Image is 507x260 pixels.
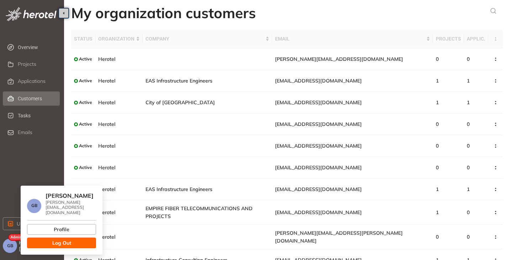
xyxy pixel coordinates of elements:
[27,238,96,248] button: Log Out
[436,56,439,62] span: 0
[275,209,362,216] span: [EMAIL_ADDRESS][DOMAIN_NAME]
[464,30,488,48] th: applic.
[98,56,115,62] span: Herotel
[6,7,57,21] img: logo
[46,200,96,215] div: [PERSON_NAME][EMAIL_ADDRESS][DOMAIN_NAME]
[79,78,92,83] span: Active
[98,209,115,216] span: Herotel
[467,78,470,84] span: 1
[436,234,439,240] span: 0
[98,99,115,106] span: Herotel
[275,230,403,244] span: [PERSON_NAME][EMAIL_ADDRESS][PERSON_NAME][DOMAIN_NAME]
[79,165,92,170] span: Active
[98,234,115,240] span: Herotel
[54,225,69,233] span: Profile
[467,234,470,240] span: 0
[18,91,58,106] span: Customers
[146,99,215,106] span: City of [GEOGRAPHIC_DATA]
[19,240,61,252] span: Hi, [PERSON_NAME]
[143,30,272,48] th: company
[436,186,439,192] span: 1
[275,56,403,62] span: [PERSON_NAME][EMAIL_ADDRESS][DOMAIN_NAME]
[275,99,362,106] span: [EMAIL_ADDRESS][DOMAIN_NAME]
[18,108,58,123] span: Tasks
[46,192,94,199] span: [PERSON_NAME]
[18,78,46,84] span: Applications
[7,243,13,248] span: GB
[79,143,92,148] span: Active
[436,164,439,171] span: 0
[18,129,32,136] span: Emails
[27,224,96,235] button: Profile
[71,30,95,48] th: status
[71,4,256,21] h2: My organization customers
[98,78,115,84] span: Herotel
[79,57,92,62] span: Active
[272,30,433,48] th: email
[275,143,362,149] span: [EMAIL_ADDRESS][DOMAIN_NAME]
[275,164,362,171] span: [EMAIL_ADDRESS][DOMAIN_NAME]
[436,209,439,216] span: 1
[436,143,439,149] span: 0
[3,239,17,253] button: GB
[98,186,115,192] span: Herotel
[275,35,425,43] span: email
[467,143,470,149] span: 0
[467,56,470,62] span: 0
[52,239,71,247] span: Log Out
[467,99,470,106] span: 1
[98,143,115,149] span: Herotel
[95,30,143,48] th: Organization
[467,164,470,171] span: 0
[436,99,439,106] span: 1
[98,35,134,43] span: Organization
[275,121,362,127] span: [EMAIL_ADDRESS][DOMAIN_NAME]
[98,164,115,171] span: Herotel
[79,122,92,127] span: Active
[467,209,470,216] span: 0
[467,121,470,127] span: 0
[146,205,253,219] span: EMPIRE FIBER TELECOMMUNICATIONS AND PROJECTS
[436,121,439,127] span: 0
[18,61,36,67] span: Projects
[98,121,115,127] span: Herotel
[79,100,92,105] span: Active
[146,35,264,43] span: company
[467,186,470,192] span: 1
[18,40,58,54] span: Overview
[146,186,212,192] span: EAS Infrastructure Engineers
[31,203,37,208] span: GB
[275,186,362,192] span: [EMAIL_ADDRESS][DOMAIN_NAME]
[436,78,439,84] span: 1
[433,30,464,48] th: projects
[275,78,362,84] span: [EMAIL_ADDRESS][DOMAIN_NAME]
[146,78,212,84] span: EAS Infrastructure Engineers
